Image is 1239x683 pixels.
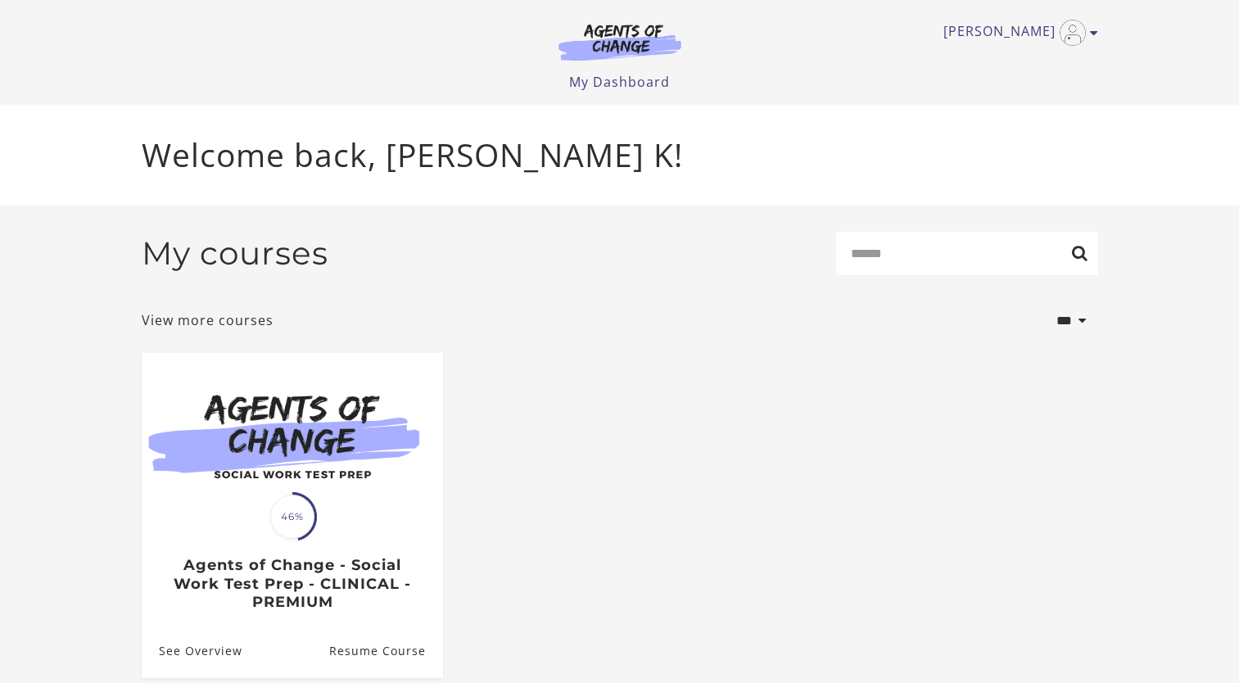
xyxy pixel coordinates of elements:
a: Toggle menu [943,20,1090,46]
a: Agents of Change - Social Work Test Prep - CLINICAL - PREMIUM: See Overview [142,624,242,677]
span: 46% [270,495,314,539]
a: My Dashboard [569,73,670,91]
p: Welcome back, [PERSON_NAME] K! [142,131,1098,179]
a: View more courses [142,310,274,330]
h3: Agents of Change - Social Work Test Prep - CLINICAL - PREMIUM [159,556,425,612]
a: Agents of Change - Social Work Test Prep - CLINICAL - PREMIUM: Resume Course [328,624,442,677]
img: Agents of Change Logo [541,23,699,61]
h2: My courses [142,234,328,273]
